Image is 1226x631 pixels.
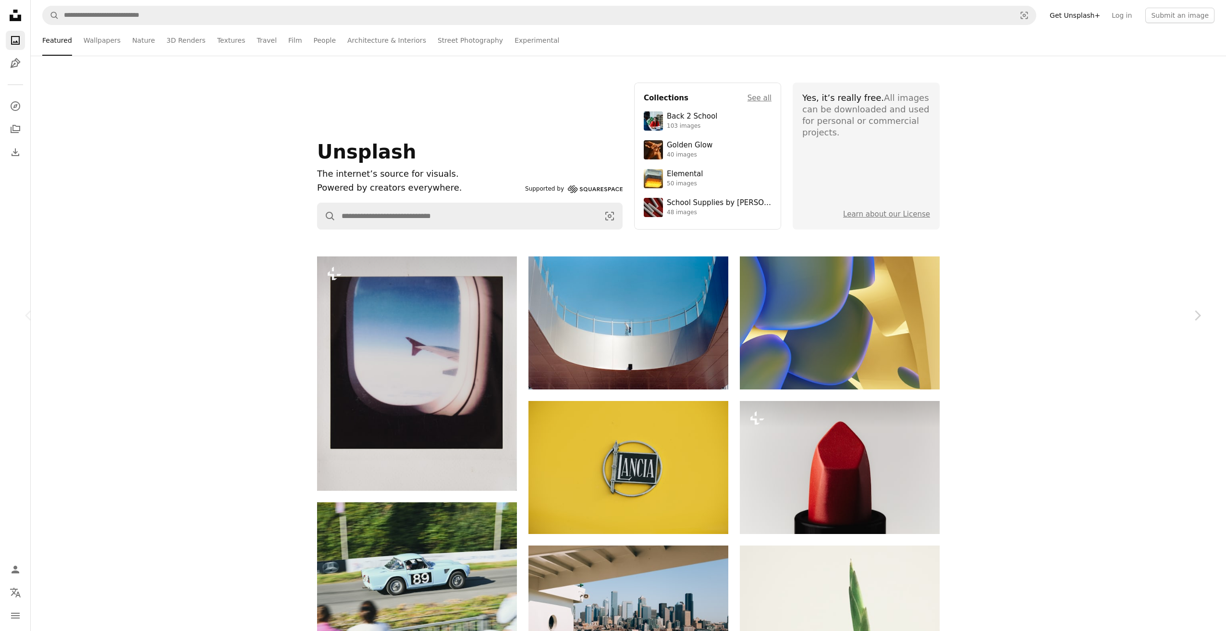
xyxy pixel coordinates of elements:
[740,318,940,327] a: Abstract organic shapes with blue and yellow gradients
[644,111,772,131] a: Back 2 School103 images
[6,31,25,50] a: Photos
[667,170,703,179] div: Elemental
[43,6,59,24] button: Search Unsplash
[84,25,121,56] a: Wallpapers
[667,180,703,188] div: 50 images
[347,25,426,56] a: Architecture & Interiors
[644,140,663,159] img: premium_photo-1754759085924-d6c35cb5b7a4
[528,318,728,327] a: Modern architecture with a person on a balcony
[644,169,772,188] a: Elemental50 images
[644,198,772,217] a: School Supplies by [PERSON_NAME]48 images
[317,256,517,491] img: View from an airplane window, looking at the wing.
[528,463,728,472] a: Lancia logo on a yellow background
[597,203,622,229] button: Visual search
[6,54,25,73] a: Illustrations
[740,256,940,389] img: Abstract organic shapes with blue and yellow gradients
[667,141,712,150] div: Golden Glow
[644,198,663,217] img: premium_photo-1715107534993-67196b65cde7
[42,6,1036,25] form: Find visuals sitewide
[528,401,728,534] img: Lancia logo on a yellow background
[1168,269,1226,362] a: Next
[644,111,663,131] img: premium_photo-1683135218355-6d72011bf303
[317,369,517,378] a: View from an airplane window, looking at the wing.
[288,25,302,56] a: Film
[667,198,772,208] div: School Supplies by [PERSON_NAME]
[1145,8,1214,23] button: Submit an image
[438,25,503,56] a: Street Photography
[318,203,336,229] button: Search Unsplash
[667,112,717,121] div: Back 2 School
[740,463,940,472] a: Close-up of a red lipstick bullet
[1044,8,1106,23] a: Get Unsplash+
[6,583,25,602] button: Language
[257,25,277,56] a: Travel
[6,97,25,116] a: Explore
[317,167,521,181] h1: The internet’s source for visuals.
[317,564,517,573] a: Light blue vintage race car with number 89
[317,141,416,163] span: Unsplash
[1106,8,1138,23] a: Log in
[843,210,930,218] a: Learn about our License
[644,92,688,104] h4: Collections
[317,181,521,195] p: Powered by creators everywhere.
[528,256,728,389] img: Modern architecture with a person on a balcony
[132,25,155,56] a: Nature
[6,560,25,579] a: Log in / Sign up
[802,92,930,138] div: All images can be downloaded and used for personal or commercial projects.
[740,401,940,534] img: Close-up of a red lipstick bullet
[515,25,559,56] a: Experimental
[802,93,884,103] span: Yes, it’s really free.
[528,607,728,616] a: City skyline across the water from a ferry deck.
[6,143,25,162] a: Download History
[314,25,336,56] a: People
[217,25,245,56] a: Textures
[525,183,623,195] a: Supported by
[317,203,623,230] form: Find visuals sitewide
[644,169,663,188] img: premium_photo-1751985761161-8a269d884c29
[167,25,206,56] a: 3D Renders
[6,606,25,625] button: Menu
[644,140,772,159] a: Golden Glow40 images
[6,120,25,139] a: Collections
[667,151,712,159] div: 40 images
[667,122,717,130] div: 103 images
[1013,6,1036,24] button: Visual search
[667,209,772,217] div: 48 images
[748,92,772,104] a: See all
